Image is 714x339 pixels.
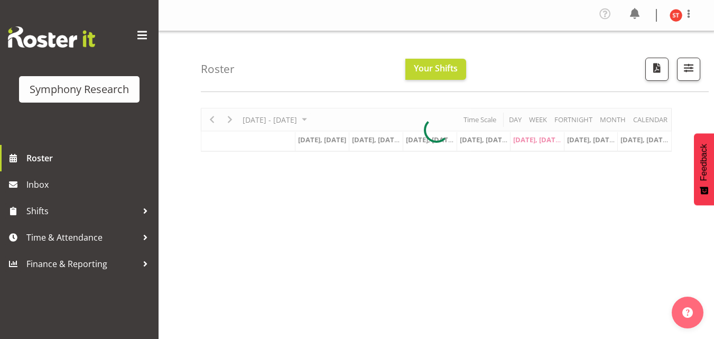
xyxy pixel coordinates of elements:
[682,307,693,318] img: help-xxl-2.png
[30,81,129,97] div: Symphony Research
[677,58,700,81] button: Filter Shifts
[26,150,153,166] span: Roster
[26,256,137,272] span: Finance & Reporting
[201,63,235,75] h4: Roster
[414,62,458,74] span: Your Shifts
[699,144,709,181] span: Feedback
[8,26,95,48] img: Rosterit website logo
[26,230,137,245] span: Time & Attendance
[26,177,153,193] span: Inbox
[645,58,669,81] button: Download a PDF of the roster according to the set date range.
[405,59,466,80] button: Your Shifts
[670,9,682,22] img: siavalua-tiai11860.jpg
[694,133,714,205] button: Feedback - Show survey
[26,203,137,219] span: Shifts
